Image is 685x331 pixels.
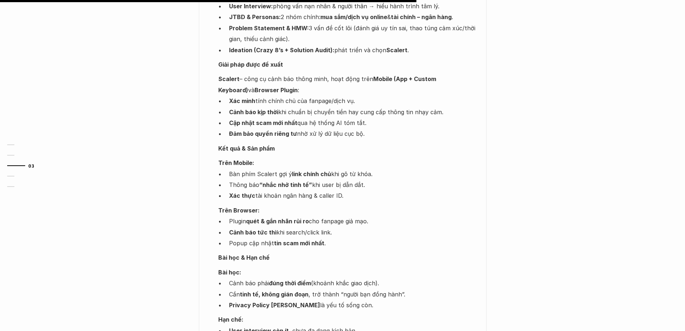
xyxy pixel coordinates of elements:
p: Popup cập nhật . [229,238,479,249]
strong: Privacy Policy [PERSON_NAME] [229,301,320,309]
p: Cần , trở thành “người bạn đồng hành”. [229,289,479,300]
strong: Xác thực [229,192,255,199]
strong: Problem Statement & HMW: [229,24,309,32]
p: khi chuẩn bị chuyển tiền hay cung cấp thông tin nhạy cảm. [229,107,479,117]
strong: Cảnh báo tức thì [229,229,277,236]
strong: User Interview: [229,3,273,10]
strong: đúng thời điểm [269,279,311,287]
p: Bàn phím Scalert gợi ý khi gõ từ khóa. [229,169,479,179]
strong: 03 [28,163,34,168]
p: 3 vấn đề cốt lõi (đánh giá uy tín sai, thao túng cảm xúc/thời gian, thiếu cảnh giác). [229,23,479,45]
p: Plugin cho fanpage giả mạo. [229,216,479,227]
strong: Scalert [218,75,239,82]
strong: Bài học: [218,269,241,276]
strong: Xác minh [229,97,255,104]
strong: tin scam mới nhất [274,240,324,247]
strong: tài chính – ngân hàng [391,13,452,21]
p: – công cụ cảnh báo thông minh, hoạt động trên và : [218,73,479,95]
p: tài khoản ngân hàng & caller ID. [229,190,479,201]
p: Cảnh báo phải (khoảnh khắc giao dịch). [229,278,479,288]
strong: Cảnh báo kịp thời [229,108,278,116]
strong: “nhắc nhở tinh tế” [259,181,312,188]
strong: Trên Browser: [218,207,260,214]
strong: Mobile (App + Custom Keyboard) [218,75,438,93]
a: 03 [7,161,41,170]
strong: link chính chủ [292,170,331,178]
p: phát triển và chọn . [229,45,479,55]
strong: tinh tế, không gián đoạn [240,291,309,298]
strong: Browser Plugin [255,86,298,94]
strong: mua sắm/dịch vụ online [320,13,387,21]
strong: Bài học & Hạn chế [218,254,270,261]
p: khi search/click link. [229,227,479,238]
p: qua hệ thống AI tóm tắt. [229,117,479,128]
strong: quét & gắn nhãn rủi ro [246,218,309,225]
strong: Cập nhật scam mới nhất [229,119,297,126]
strong: Scalert [386,46,407,54]
strong: Ideation (Crazy 8’s + Solution Audit): [229,46,334,54]
p: Thông báo khi user bị dẫn dắt. [229,179,479,190]
strong: Trên Mobile: [218,159,254,166]
p: tính chính chủ của fanpage/dịch vụ. [229,95,479,106]
strong: Hạn chế: [218,316,243,323]
strong: Đảm bảo quyền riêng tư [229,130,297,137]
strong: Kết quả & Sản phẩm [218,145,275,152]
p: 2 nhóm chính: & . [229,12,479,22]
strong: JTBD & Personas: [229,13,281,21]
p: nhờ xử lý dữ liệu cục bộ. [229,128,479,139]
strong: Giải pháp được đề xuất [218,61,283,68]
p: phỏng vấn nạn nhân & người thân → hiểu hành trình tâm lý. [229,1,479,12]
p: là yếu tố sống còn. [229,300,479,310]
